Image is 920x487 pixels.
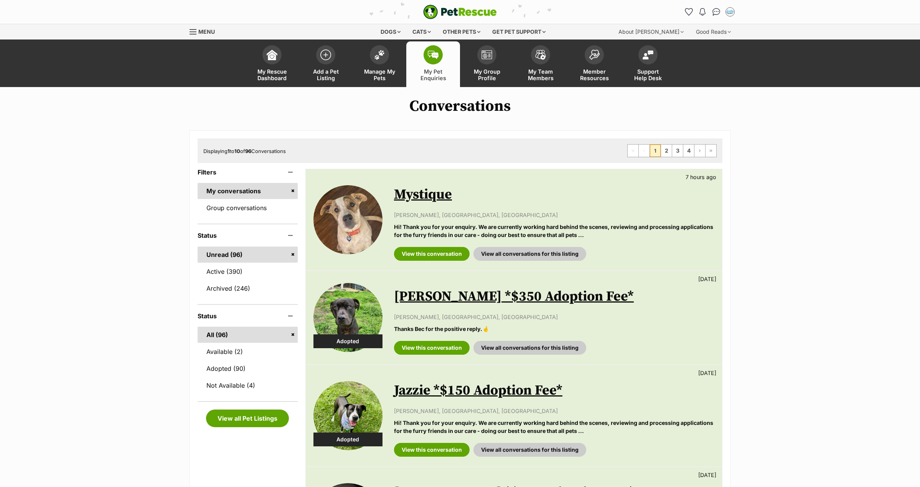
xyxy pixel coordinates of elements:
a: [PERSON_NAME] *$350 Adoption Fee* [394,288,634,305]
a: Page 2 [661,145,672,157]
img: Jazzie *$150 Adoption Fee* [313,381,383,450]
div: Good Reads [691,24,736,39]
img: Gordie *$350 Adoption Fee* [313,283,383,352]
a: View all Pet Listings [206,410,289,427]
img: team-members-icon-5396bd8760b3fe7c0b43da4ab00e1e3bb1a5d9ba89233759b79545d2d3fc5d0d.svg [535,50,546,60]
button: Notifications [696,6,709,18]
a: Group conversations [198,200,298,216]
p: Hi! Thank you for your enquiry. We are currently working hard behind the scenes, reviewing and pr... [394,223,714,239]
p: [PERSON_NAME], [GEOGRAPHIC_DATA], [GEOGRAPHIC_DATA] [394,407,714,415]
img: add-pet-listing-icon-0afa8454b4691262ce3f59096e99ab1cd57d4a30225e0717b998d2c9b9846f56.svg [320,49,331,60]
span: First page [628,145,638,157]
a: Active (390) [198,263,298,280]
a: Page 4 [683,145,694,157]
a: My Team Members [514,41,567,87]
span: Menu [198,28,215,35]
a: Add a Pet Listing [299,41,353,87]
a: Member Resources [567,41,621,87]
a: View this conversation [394,341,470,355]
img: dashboard-icon-eb2f2d2d3e046f16d808141f083e7271f6b2e854fb5c12c21221c1fb7104beca.svg [267,49,277,60]
div: Adopted [313,433,383,446]
a: Jazzie *$150 Adoption Fee* [394,382,562,399]
a: View all conversations for this listing [473,341,586,355]
p: [PERSON_NAME], [GEOGRAPHIC_DATA], [GEOGRAPHIC_DATA] [394,211,714,219]
a: Adopted (90) [198,360,298,377]
a: Menu [190,24,220,38]
img: Bec profile pic [726,8,734,16]
span: My Pet Enquiries [416,68,450,81]
img: member-resources-icon-8e73f808a243e03378d46382f2149f9095a855e16c252ad45f914b54edf8863c.svg [589,49,600,60]
a: My Group Profile [460,41,514,87]
img: manage-my-pets-icon-02211641906a0b7f246fdf0571729dbe1e7629f14944591b6c1af311fb30b64b.svg [374,50,385,60]
a: Archived (246) [198,280,298,296]
span: Page 1 [650,145,661,157]
a: Available (2) [198,344,298,360]
a: View all conversations for this listing [473,443,586,457]
span: Member Resources [577,68,612,81]
a: Next page [694,145,705,157]
img: Mystique [313,185,383,254]
div: Get pet support [487,24,551,39]
span: Previous page [639,145,650,157]
img: logo-e224e6f780fb5917bec1dbf3a21bbac754714ae5b6737aabdf751b685950b380.svg [423,5,497,19]
span: My Rescue Dashboard [255,68,289,81]
ul: Account quick links [683,6,736,18]
strong: 1 [228,148,230,154]
a: PetRescue [423,5,497,19]
a: My conversations [198,183,298,199]
p: [PERSON_NAME], [GEOGRAPHIC_DATA], [GEOGRAPHIC_DATA] [394,313,714,321]
a: View this conversation [394,247,470,261]
img: notifications-46538b983faf8c2785f20acdc204bb7945ddae34d4c08c2a6579f10ce5e182be.svg [699,8,706,16]
header: Status [198,232,298,239]
a: Support Help Desk [621,41,675,87]
span: Add a Pet Listing [308,68,343,81]
img: chat-41dd97257d64d25036548639549fe6c8038ab92f7586957e7f3b1b290dea8141.svg [712,8,721,16]
a: Manage My Pets [353,41,406,87]
p: Thanks Bec for the positive reply.🤞 [394,325,714,333]
p: [DATE] [698,369,716,377]
span: My Team Members [523,68,558,81]
a: View this conversation [394,443,470,457]
div: About [PERSON_NAME] [613,24,689,39]
a: Last page [706,145,716,157]
a: Unread (96) [198,247,298,263]
img: group-profile-icon-3fa3cf56718a62981997c0bc7e787c4b2cf8bcc04b72c1350f741eb67cf2f40e.svg [481,50,492,59]
p: [DATE] [698,471,716,479]
button: My account [724,6,736,18]
a: Not Available (4) [198,377,298,393]
a: My Pet Enquiries [406,41,460,87]
div: Adopted [313,334,383,348]
a: Mystique [394,186,452,203]
div: Other pets [437,24,486,39]
a: Favourites [683,6,695,18]
a: My Rescue Dashboard [245,41,299,87]
p: [DATE] [698,275,716,283]
a: Conversations [710,6,722,18]
span: My Group Profile [470,68,504,81]
span: Displaying to of Conversations [203,148,286,154]
div: Cats [407,24,436,39]
header: Filters [198,169,298,176]
a: View all conversations for this listing [473,247,586,261]
p: Hi! Thank you for your enquiry. We are currently working hard behind the scenes, reviewing and pr... [394,419,714,435]
p: 7 hours ago [686,173,716,181]
span: Support Help Desk [631,68,665,81]
a: All (96) [198,327,298,343]
nav: Pagination [627,144,717,157]
span: Manage My Pets [362,68,397,81]
strong: 10 [234,148,240,154]
img: help-desk-icon-fdf02630f3aa405de69fd3d07c3f3aa587a6932b1a1747fa1d2bba05be0121f9.svg [643,50,653,59]
header: Status [198,313,298,319]
div: Dogs [375,24,406,39]
strong: 96 [245,148,251,154]
img: pet-enquiries-icon-7e3ad2cf08bfb03b45e93fb7055b45f3efa6380592205ae92323e6603595dc1f.svg [428,51,439,59]
a: Page 3 [672,145,683,157]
